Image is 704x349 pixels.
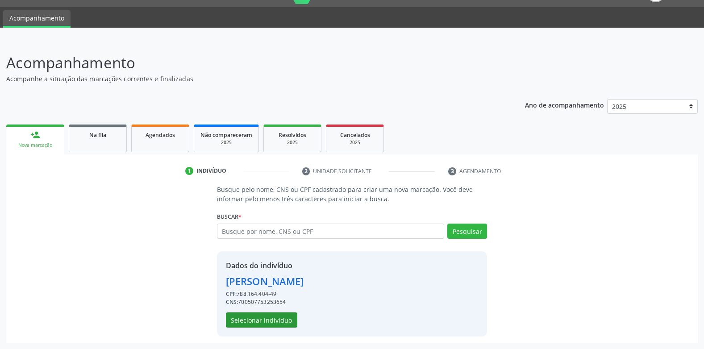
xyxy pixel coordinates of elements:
[226,298,238,306] span: CNS:
[200,139,252,146] div: 2025
[340,131,370,139] span: Cancelados
[226,312,297,328] button: Selecionar indivíduo
[89,131,106,139] span: Na fila
[217,224,445,239] input: Busque por nome, CNS ou CPF
[525,99,604,110] p: Ano de acompanhamento
[447,224,487,239] button: Pesquisar
[270,139,315,146] div: 2025
[226,260,304,271] div: Dados do indivíduo
[6,52,490,74] p: Acompanhamento
[279,131,306,139] span: Resolvidos
[200,131,252,139] span: Não compareceram
[12,142,58,149] div: Nova marcação
[226,290,304,298] div: 788.164.404-49
[226,274,304,289] div: [PERSON_NAME]
[146,131,175,139] span: Agendados
[196,167,226,175] div: Indivíduo
[226,290,237,298] span: CPF:
[333,139,377,146] div: 2025
[3,10,71,28] a: Acompanhamento
[217,185,487,204] p: Busque pelo nome, CNS ou CPF cadastrado para criar uma nova marcação. Você deve informar pelo men...
[226,298,304,306] div: 700507753253654
[185,167,193,175] div: 1
[6,74,490,83] p: Acompanhe a situação das marcações correntes e finalizadas
[30,130,40,140] div: person_add
[217,210,242,224] label: Buscar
